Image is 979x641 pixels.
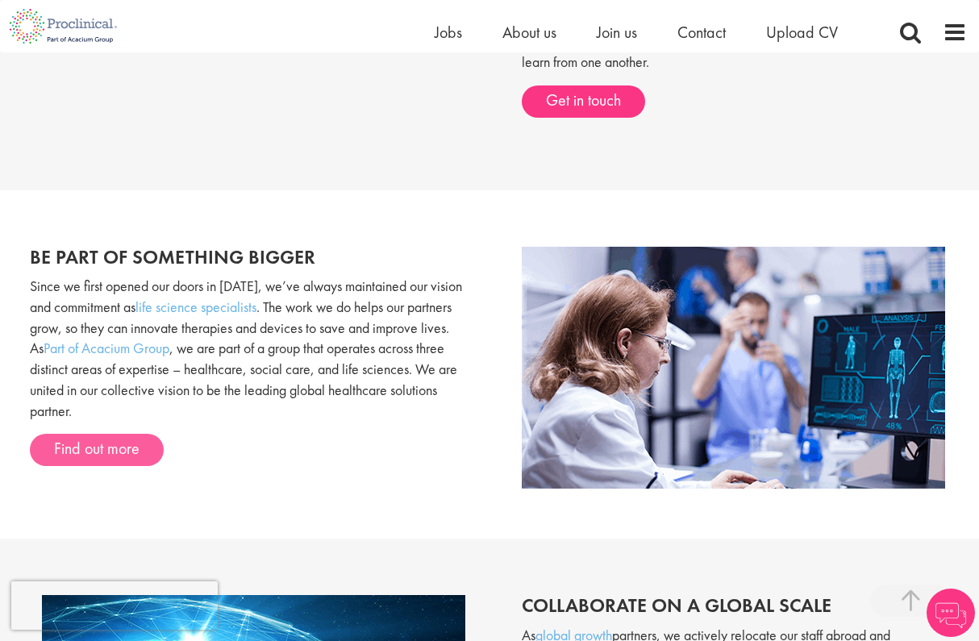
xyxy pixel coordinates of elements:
[677,22,726,43] a: Contact
[927,589,975,637] img: Chatbot
[30,247,477,268] h2: Be part of something bigger
[11,581,218,630] iframe: reCAPTCHA
[766,22,838,43] a: Upload CV
[522,85,645,118] a: Get in touch
[135,298,256,316] a: life science specialists
[435,22,462,43] a: Jobs
[30,276,477,421] p: Since we first opened our doors in [DATE], we’ve always maintained our vision and commitment as ....
[502,22,556,43] a: About us
[597,22,637,43] a: Join us
[522,595,937,616] h2: Collaborate on a global scale
[44,339,169,357] a: Part of Acacium Group
[30,434,164,466] a: Find out more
